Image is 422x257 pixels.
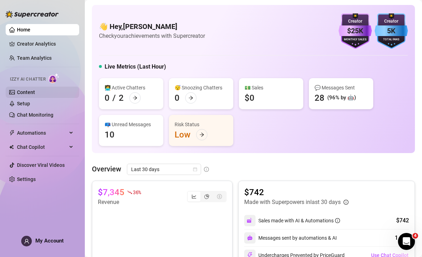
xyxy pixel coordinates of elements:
[175,92,180,104] div: 0
[375,37,408,42] div: Total Fans
[105,129,115,140] div: 10
[48,73,59,83] img: AI Chatter
[396,216,409,225] div: $742
[315,92,324,104] div: 28
[244,198,341,206] article: Made with Superpowers in last 30 days
[335,218,340,223] span: info-circle
[105,121,158,128] div: 📪 Unread Messages
[192,194,197,199] span: line-chart
[127,190,132,195] span: fall
[327,94,356,102] div: (96% by 🤖)
[133,189,141,195] span: 36 %
[375,25,408,36] div: 5K
[10,76,46,83] span: Izzy AI Chatter
[131,164,197,175] span: Last 30 days
[375,18,408,25] div: Creator
[17,27,30,33] a: Home
[175,121,228,128] div: Risk Status
[119,92,124,104] div: 2
[105,63,166,71] h5: Live Metrics (Last Hour)
[247,235,253,241] img: svg%3e
[9,130,15,136] span: thunderbolt
[175,84,228,92] div: 😴 Snoozing Chatters
[9,145,14,150] img: Chat Copilot
[98,187,124,198] article: $7,345
[344,200,348,205] span: info-circle
[99,22,205,31] h4: 👋 Hey, [PERSON_NAME]
[92,164,121,174] article: Overview
[99,31,205,40] article: Check your achievements with Supercreator
[245,84,298,92] div: 💵 Sales
[24,239,29,244] span: user
[339,37,372,42] div: Monthly Sales
[258,217,340,224] div: Sales made with AI & Automations
[98,198,141,206] article: Revenue
[17,141,67,153] span: Chat Copilot
[133,95,137,100] span: arrow-right
[17,112,53,118] a: Chat Monitoring
[193,167,197,171] span: calendar
[105,92,110,104] div: 0
[187,191,227,202] div: segmented control
[17,55,52,61] a: Team Analytics
[6,11,59,18] img: logo-BBDzfeDw.svg
[105,84,158,92] div: 👩‍💻 Active Chatters
[339,13,372,49] img: purple-badge-B9DA21FR.svg
[188,95,193,100] span: arrow-right
[17,127,67,139] span: Automations
[412,233,418,239] span: 4
[244,232,337,244] div: Messages sent by automations & AI
[35,238,64,244] span: My Account
[339,18,372,25] div: Creator
[395,234,409,242] div: 1,558
[339,25,372,36] div: $25K
[17,176,36,182] a: Settings
[217,194,222,199] span: dollar-circle
[17,38,74,49] a: Creator Analytics
[315,84,368,92] div: 💬 Messages Sent
[245,92,254,104] div: $0
[199,132,204,137] span: arrow-right
[244,187,348,198] article: $742
[375,13,408,49] img: blue-badge-DgoSNQY1.svg
[17,89,35,95] a: Content
[204,167,209,172] span: info-circle
[17,101,30,106] a: Setup
[247,217,253,224] img: svg%3e
[17,162,65,168] a: Discover Viral Videos
[398,233,415,250] iframe: Intercom live chat
[204,194,209,199] span: pie-chart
